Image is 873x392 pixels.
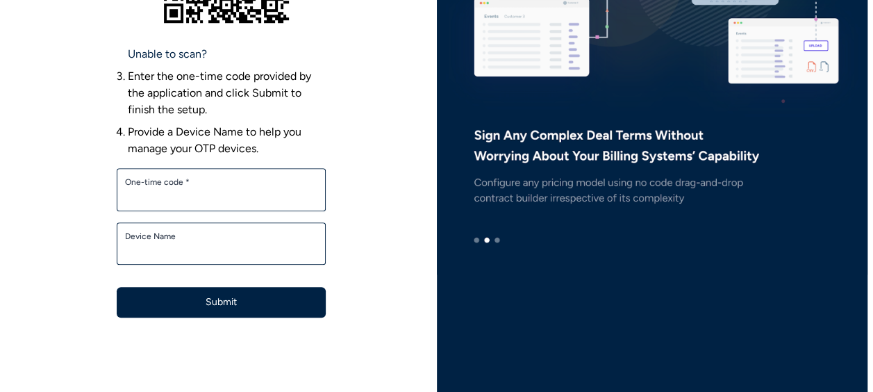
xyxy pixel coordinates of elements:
button: Submit [117,287,326,318]
li: Enter the one-time code provided by the application and click Submit to finish the setup. [128,68,326,118]
label: Device Name [125,231,317,242]
li: Provide a Device Name to help you manage your OTP devices. [128,124,326,157]
a: Unable to scan? [128,46,207,63]
label: One-time code * [125,177,317,188]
